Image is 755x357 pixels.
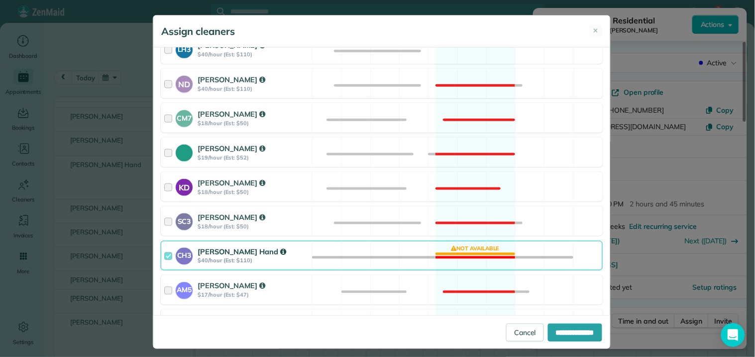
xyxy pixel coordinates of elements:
strong: [PERSON_NAME] [198,144,265,153]
strong: SC3 [176,213,193,227]
strong: $40/hour (Est: $110) [198,85,309,92]
strong: $17/hour (Est: $47) [198,292,309,299]
strong: [PERSON_NAME] Hand [198,247,286,256]
strong: $40/hour (Est: $110) [198,257,309,264]
strong: KD [176,179,193,193]
strong: AM5 [176,282,193,296]
strong: [PERSON_NAME] [198,75,265,84]
strong: ND [176,76,193,90]
strong: $18/hour (Est: $50) [198,223,309,230]
div: Open Intercom Messenger [721,323,745,347]
span: ✕ [593,26,599,36]
strong: $40/hour (Est: $110) [198,51,309,58]
strong: [PERSON_NAME] [198,178,265,187]
h5: Assign cleaners [161,24,235,38]
strong: CM7 [176,110,193,124]
strong: $19/hour (Est: $52) [198,154,309,161]
a: Cancel [506,324,544,342]
strong: [PERSON_NAME] [198,212,265,222]
strong: [PERSON_NAME] [198,109,265,119]
strong: CH3 [176,248,193,261]
strong: $18/hour (Est: $50) [198,188,309,195]
strong: $18/hour (Est: $50) [198,120,309,127]
strong: LH3 [176,41,193,55]
strong: [PERSON_NAME] [198,281,265,291]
